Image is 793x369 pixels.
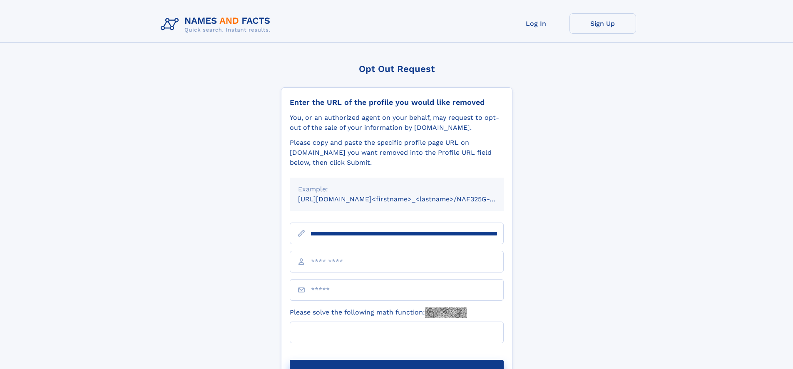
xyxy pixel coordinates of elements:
[290,113,504,133] div: You, or an authorized agent on your behalf, may request to opt-out of the sale of your informatio...
[298,184,495,194] div: Example:
[503,13,569,34] a: Log In
[157,13,277,36] img: Logo Names and Facts
[290,98,504,107] div: Enter the URL of the profile you would like removed
[290,307,467,318] label: Please solve the following math function:
[290,138,504,168] div: Please copy and paste the specific profile page URL on [DOMAIN_NAME] you want removed into the Pr...
[281,64,512,74] div: Opt Out Request
[569,13,636,34] a: Sign Up
[298,195,520,203] small: [URL][DOMAIN_NAME]<firstname>_<lastname>/NAF325G-xxxxxxxx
